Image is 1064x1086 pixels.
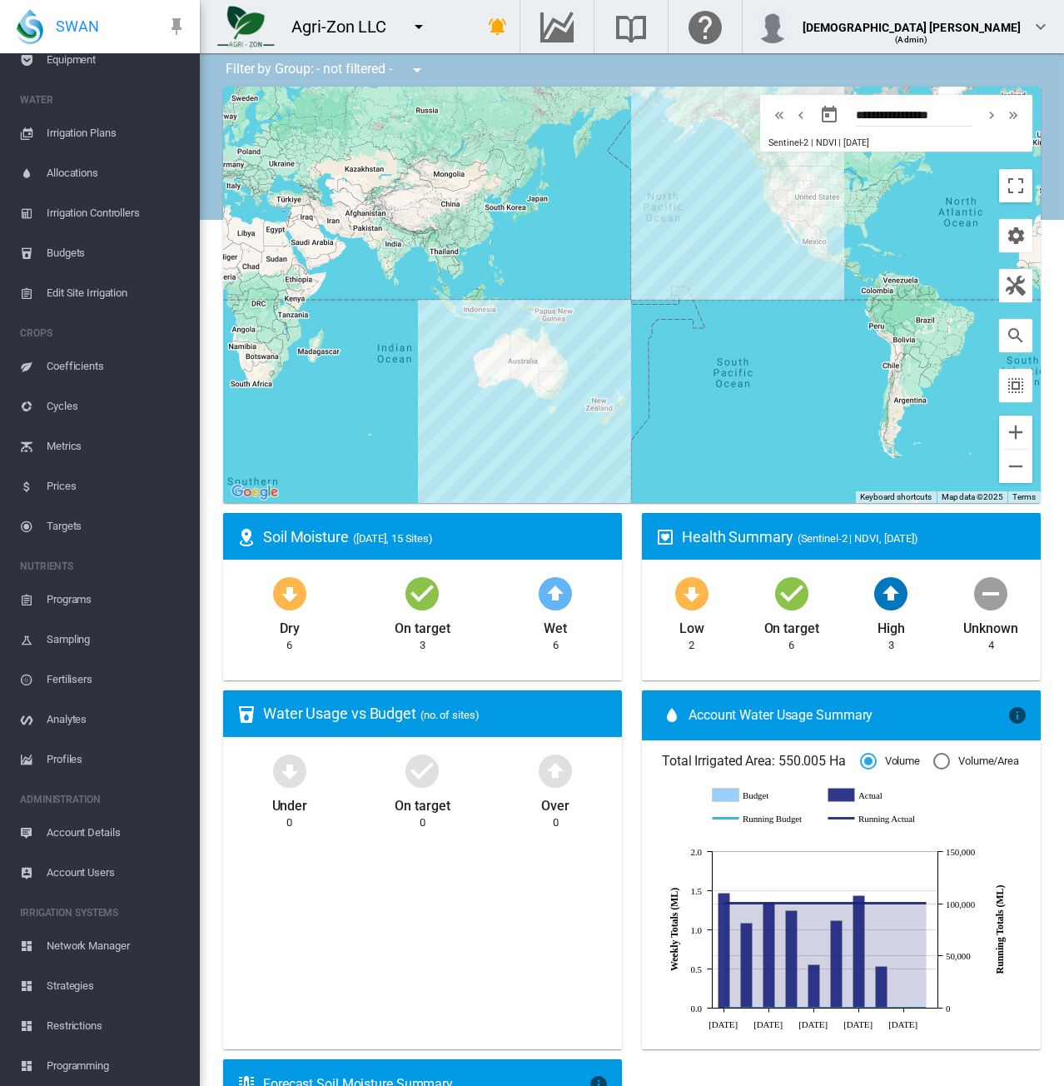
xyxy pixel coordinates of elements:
[999,319,1032,352] button: icon-magnify
[669,888,680,971] tspan: Weekly Totals (ML)
[982,105,1001,125] md-icon: icon-chevron-right
[537,17,577,37] md-icon: Go to the Data Hub
[402,750,442,790] md-icon: icon-checkbox-marked-circle
[263,526,609,547] div: Soil Moisture
[47,386,186,426] span: Cycles
[813,98,846,132] button: md-calendar
[768,137,836,148] span: Sentinel-2 | NDVI
[999,169,1032,202] button: Toggle fullscreen view
[720,1004,727,1011] circle: Running Budget Jul 12 20
[765,899,772,906] circle: Running Actual Jul 26 100,560.9
[420,638,425,653] div: 3
[792,105,810,125] md-icon: icon-chevron-left
[878,1004,884,1011] circle: Running Budget Aug 30 20
[828,811,927,826] g: Running Actual
[946,951,971,961] tspan: 50,000
[689,706,1007,725] span: Account Water Usage Summary
[291,15,401,38] div: Agri-Zon LLC
[788,638,794,653] div: 6
[47,426,186,466] span: Metrics
[395,790,450,815] div: On target
[838,137,868,148] span: | [DATE]
[407,60,427,80] md-icon: icon-menu-down
[833,899,839,906] circle: Running Actual Aug 16 100,563.83
[810,899,817,906] circle: Running Actual Aug 9 100,562.71
[946,899,976,909] tspan: 100,000
[713,788,812,803] g: Budget
[1004,105,1022,125] md-icon: icon-chevron-double-right
[47,273,186,313] span: Edit Site Irrigation
[679,613,704,638] div: Low
[402,573,442,613] md-icon: icon-checkbox-marked-circle
[217,6,275,47] img: 7FicoSLW9yRjj7F2+0uvjPufP+ga39vogPu+G1+wvBtcm3fNv859aGr42DJ5pXiEAAAAAAAAAAAAAAAAAAAAAAAAAAAAAAAAA...
[878,613,905,638] div: High
[409,17,429,37] md-icon: icon-menu-down
[272,790,308,815] div: Under
[691,1004,703,1014] tspan: 0.0
[743,899,749,906] circle: Running Actual Jul 19 100,559.55
[662,752,860,770] span: Total Irrigated Area: 550.005 Ha
[47,466,186,506] span: Prices
[860,491,932,503] button: Keyboard shortcuts
[833,1004,839,1011] circle: Running Budget Aug 16 20
[988,638,994,653] div: 4
[286,815,292,830] div: 0
[788,1004,794,1011] circle: Running Budget Aug 2 20
[994,884,1006,974] tspan: Running Totals (ML)
[871,573,911,613] md-icon: icon-arrow-up-bold-circle
[47,1046,186,1086] span: Programming
[47,113,186,153] span: Irrigation Plans
[263,703,609,724] div: Water Usage vs Budget
[20,786,186,813] span: ADMINISTRATION
[1002,105,1024,125] button: icon-chevron-double-right
[420,709,480,721] span: (no. of sites)
[772,573,812,613] md-icon: icon-checkbox-marked-circle
[47,926,186,966] span: Network Manager
[213,53,439,87] div: Filter by Group: - not filtered -
[743,1004,749,1011] circle: Running Budget Jul 19 20
[286,638,292,653] div: 6
[942,492,1003,501] span: Map data ©2025
[709,1019,738,1029] tspan: [DATE]
[713,811,812,826] g: Running Budget
[227,481,282,503] img: Google
[770,105,788,125] md-icon: icon-chevron-double-left
[828,788,927,803] g: Actual
[963,613,1017,638] div: Unknown
[756,10,789,43] img: profile.jpg
[999,219,1032,252] button: icon-cog
[900,899,907,906] circle: Running Actual Sep 6 100,565.8
[843,1019,873,1029] tspan: [DATE]
[553,815,559,830] div: 0
[798,532,918,545] span: (Sentinel-2 | NDVI, [DATE])
[17,9,43,44] img: SWAN-Landscape-Logo-Colour-drop.png
[878,899,884,906] circle: Running Actual Aug 30 100,565.8
[691,847,703,857] tspan: 2.0
[280,613,300,638] div: Dry
[900,1004,907,1011] circle: Running Budget Sep 6 20
[1031,17,1051,37] md-icon: icon-chevron-down
[999,369,1032,402] button: icon-select-all
[689,638,694,653] div: 2
[47,700,186,740] span: Analytes
[764,613,819,638] div: On target
[47,346,186,386] span: Coefficients
[922,899,929,906] circle: Running Actual Sep 13 100,565.8
[1012,492,1036,501] a: Terms
[888,1019,917,1029] tspan: [DATE]
[270,750,310,790] md-icon: icon-arrow-down-bold-circle
[20,553,186,580] span: NUTRIENTS
[47,1006,186,1046] span: Restrictions
[685,17,725,37] md-icon: Click here for help
[853,895,865,1008] g: Actual Aug 23 1.44
[402,10,435,43] button: icon-menu-down
[946,1004,951,1014] tspan: 0
[691,886,703,896] tspan: 1.5
[535,573,575,613] md-icon: icon-arrow-up-bold-circle
[691,925,703,935] tspan: 1.0
[946,847,976,857] tspan: 150,000
[395,613,450,638] div: On target
[481,10,515,43] button: icon-bell-ring
[236,527,256,547] md-icon: icon-map-marker-radius
[47,40,186,80] span: Equipment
